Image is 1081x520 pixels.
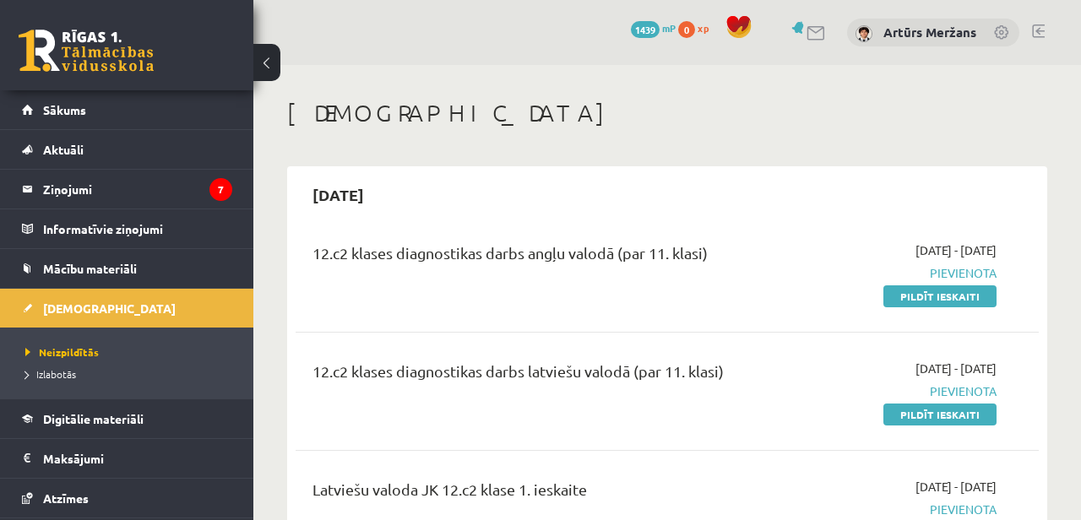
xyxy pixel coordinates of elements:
span: mP [662,21,676,35]
a: Informatīvie ziņojumi [22,209,232,248]
a: Pildīt ieskaiti [883,285,997,307]
span: Pievienota [785,382,997,400]
a: Artūrs Meržans [883,24,976,41]
a: 0 xp [678,21,717,35]
span: 1439 [631,21,660,38]
a: Digitālie materiāli [22,399,232,438]
a: Sākums [22,90,232,129]
span: Mācību materiāli [43,261,137,276]
a: Izlabotās [25,366,236,382]
span: Aktuāli [43,142,84,157]
h1: [DEMOGRAPHIC_DATA] [287,99,1047,127]
a: 1439 mP [631,21,676,35]
legend: Informatīvie ziņojumi [43,209,232,248]
a: Atzīmes [22,479,232,517]
a: Neizpildītās [25,344,236,360]
i: 7 [209,178,232,201]
legend: Ziņojumi [43,170,232,209]
span: Sākums [43,102,86,117]
span: [DATE] - [DATE] [915,360,997,377]
span: Atzīmes [43,490,89,506]
span: [DATE] - [DATE] [915,478,997,496]
span: [DATE] - [DATE] [915,241,997,259]
span: [DEMOGRAPHIC_DATA] [43,301,176,316]
span: Neizpildītās [25,345,99,359]
legend: Maksājumi [43,439,232,478]
a: Ziņojumi7 [22,170,232,209]
a: Mācību materiāli [22,249,232,288]
a: Rīgas 1. Tālmācības vidusskola [19,30,154,72]
span: Izlabotās [25,367,76,381]
div: 12.c2 klases diagnostikas darbs angļu valodā (par 11. klasi) [312,241,760,273]
div: 12.c2 klases diagnostikas darbs latviešu valodā (par 11. klasi) [312,360,760,391]
div: Latviešu valoda JK 12.c2 klase 1. ieskaite [312,478,760,509]
span: 0 [678,21,695,38]
a: Maksājumi [22,439,232,478]
h2: [DATE] [296,175,381,214]
span: Pievienota [785,501,997,518]
a: Aktuāli [22,130,232,169]
a: Pildīt ieskaiti [883,404,997,425]
img: Artūrs Meržans [856,25,872,42]
span: xp [698,21,709,35]
span: Pievienota [785,264,997,282]
a: [DEMOGRAPHIC_DATA] [22,289,232,328]
span: Digitālie materiāli [43,411,144,426]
